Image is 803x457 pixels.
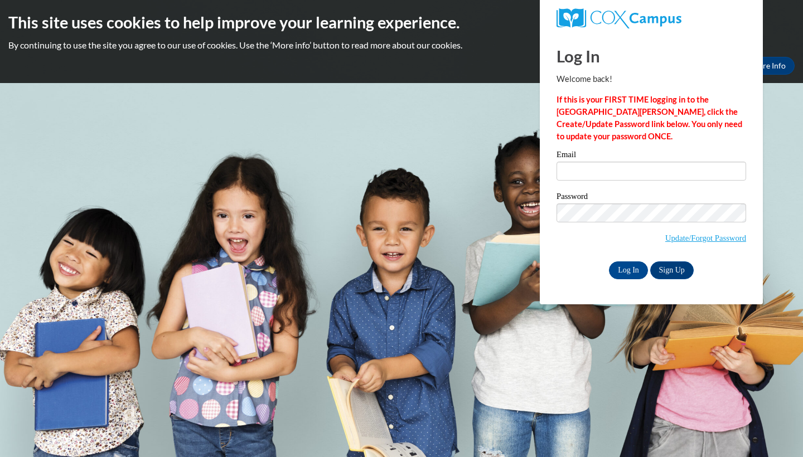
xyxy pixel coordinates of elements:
[557,95,742,141] strong: If this is your FIRST TIME logging in to the [GEOGRAPHIC_DATA][PERSON_NAME], click the Create/Upd...
[8,39,795,51] p: By continuing to use the site you agree to our use of cookies. Use the ‘More info’ button to read...
[557,73,746,85] p: Welcome back!
[665,234,746,242] a: Update/Forgot Password
[557,8,681,28] img: COX Campus
[557,8,746,28] a: COX Campus
[609,261,648,279] input: Log In
[8,11,795,33] h2: This site uses cookies to help improve your learning experience.
[742,57,795,75] a: More Info
[650,261,694,279] a: Sign Up
[557,192,746,203] label: Password
[557,150,746,162] label: Email
[557,45,746,67] h1: Log In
